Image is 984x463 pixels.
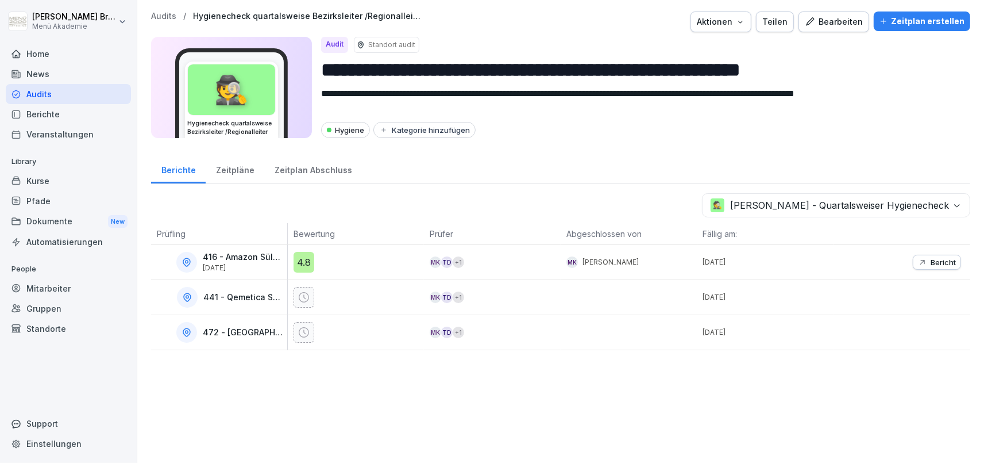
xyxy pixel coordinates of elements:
p: Bewertung [294,228,419,240]
a: Zeitpläne [206,154,264,183]
a: Gruppen [6,299,131,319]
div: Aktionen [697,16,745,28]
p: Bericht [931,258,956,267]
p: People [6,260,131,278]
div: MK [566,257,578,268]
a: Standorte [6,319,131,339]
div: Teilen [762,16,788,28]
div: MK [430,292,441,303]
p: Abgeschlossen von [566,228,692,240]
a: DokumenteNew [6,211,131,232]
div: TD [441,327,453,338]
div: 4.8 [294,252,314,273]
a: Hygienecheck quartalsweise Bezirksleiter /Regionalleiter [193,12,423,21]
div: Support [6,414,131,434]
div: TD [441,257,453,268]
a: Home [6,44,131,64]
p: [PERSON_NAME] [582,257,639,267]
button: Teilen [756,12,794,32]
div: Audit [321,37,348,53]
th: Fällig am: [697,223,834,245]
button: Kategorie hinzufügen [373,122,476,138]
div: MK [430,327,441,338]
a: Pfade [6,191,131,211]
div: Hygiene [321,122,370,138]
button: Bericht [913,255,961,270]
a: Audits [151,12,176,21]
div: New [108,215,128,228]
div: + 1 [453,257,464,268]
p: 416 - Amazon Sülzetal LEJ3 [203,252,285,262]
div: Dokumente [6,211,131,232]
div: 🕵️ [188,64,275,115]
p: [DATE] [703,327,834,338]
p: Library [6,152,131,171]
a: Automatisierungen [6,232,131,252]
a: Veranstaltungen [6,124,131,144]
h3: Hygienecheck quartalsweise Bezirksleiter /Regionalleiter [187,119,276,136]
p: 472 - [GEOGRAPHIC_DATA] [203,328,285,338]
a: Kurse [6,171,131,191]
p: [DATE] [703,257,834,267]
a: Berichte [6,104,131,124]
p: / [183,12,186,21]
a: Einstellungen [6,434,131,454]
p: [DATE] [703,292,834,303]
div: Kategorie hinzufügen [379,125,470,135]
button: Zeitplan erstellen [874,12,970,31]
p: [DATE] [203,264,285,272]
a: Zeitplan Abschluss [264,154,362,183]
p: Standort audit [368,40,415,50]
a: Audits [6,84,131,104]
p: [PERSON_NAME] Bruns [32,12,116,22]
a: News [6,64,131,84]
div: TD [441,292,453,303]
p: Menü Akademie [32,22,116,30]
div: MK [430,257,441,268]
p: 441 - Qemetica Soda [203,293,284,303]
div: + 1 [453,292,464,303]
div: Bearbeiten [805,16,863,28]
div: Zeitplan erstellen [879,15,964,28]
a: Berichte [151,154,206,183]
div: + 1 [453,327,464,338]
button: Aktionen [690,12,751,32]
button: Bearbeiten [798,12,869,32]
th: Prüfer [424,223,561,245]
a: Mitarbeiter [6,278,131,299]
p: Prüfling [157,228,281,240]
